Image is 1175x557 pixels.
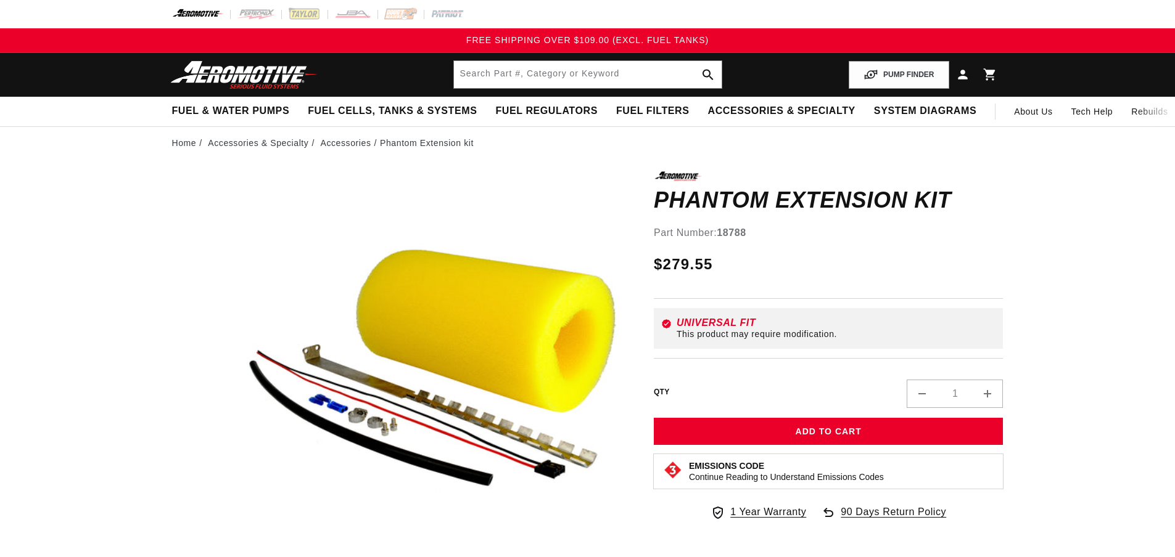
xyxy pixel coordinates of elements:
[654,253,713,275] span: $279.55
[172,136,197,150] a: Home
[689,471,884,482] p: Continue Reading to Understand Emissions Codes
[699,97,865,126] summary: Accessories & Specialty
[689,460,884,482] button: Emissions CodeContinue Reading to Understand Emissions Codes
[1005,97,1062,126] a: About Us
[380,136,474,150] li: Phantom Extension kit
[677,329,996,339] div: This product may require modification.
[717,227,746,238] strong: 18788
[663,460,683,480] img: Emissions code
[849,61,949,89] button: PUMP FINDER
[821,504,946,532] a: 90 Days Return Policy
[841,504,946,532] span: 90 Days Return Policy
[208,136,318,150] li: Accessories & Specialty
[163,97,299,126] summary: Fuel & Water Pumps
[1014,107,1052,116] span: About Us
[654,225,1004,241] div: Part Number:
[172,105,290,118] span: Fuel & Water Pumps
[654,387,670,397] label: QTY
[1131,105,1168,118] span: Rebuilds
[466,35,709,45] span: FREE SHIPPING OVER $109.00 (EXCL. FUEL TANKS)
[730,504,806,520] span: 1 Year Warranty
[865,97,986,126] summary: System Diagrams
[308,105,477,118] span: Fuel Cells, Tanks & Systems
[607,97,699,126] summary: Fuel Filters
[711,504,806,520] a: 1 Year Warranty
[454,61,722,88] input: Search by Part Number, Category or Keyword
[654,418,1004,445] button: Add to Cart
[299,97,486,126] summary: Fuel Cells, Tanks & Systems
[320,136,371,150] a: Accessories
[708,105,855,118] span: Accessories & Specialty
[695,61,722,88] button: search button
[486,97,606,126] summary: Fuel Regulators
[172,136,1004,150] nav: breadcrumbs
[495,105,597,118] span: Fuel Regulators
[616,105,690,118] span: Fuel Filters
[654,190,1004,210] h1: Phantom Extension kit
[1062,97,1123,126] summary: Tech Help
[677,318,996,328] div: Universal Fit
[1071,105,1113,118] span: Tech Help
[167,60,321,89] img: Aeromotive
[874,105,976,118] span: System Diagrams
[689,461,764,471] strong: Emissions Code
